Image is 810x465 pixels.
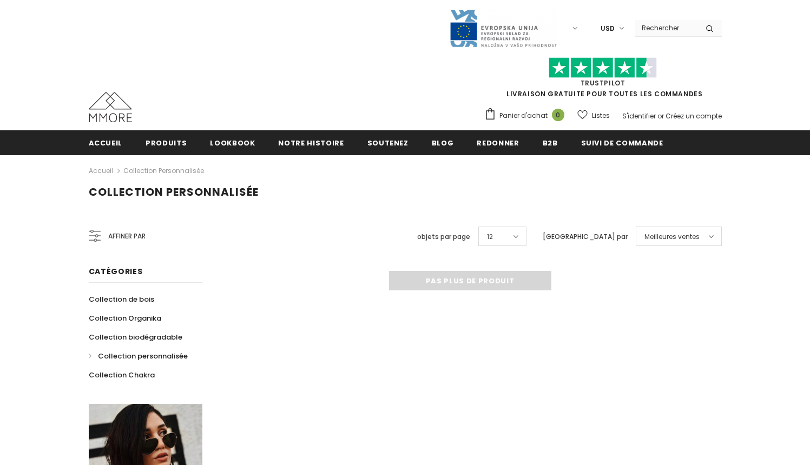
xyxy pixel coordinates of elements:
[146,130,187,155] a: Produits
[89,313,161,323] span: Collection Organika
[98,351,188,361] span: Collection personnalisée
[108,230,146,242] span: Affiner par
[543,231,628,242] label: [GEOGRAPHIC_DATA] par
[666,111,722,121] a: Créez un compte
[210,138,255,148] span: Lookbook
[89,328,182,347] a: Collection biodégradable
[89,309,161,328] a: Collection Organika
[581,78,625,88] a: TrustPilot
[592,110,610,121] span: Listes
[477,138,519,148] span: Redonner
[432,130,454,155] a: Blog
[487,231,493,242] span: 12
[278,138,344,148] span: Notre histoire
[278,130,344,155] a: Notre histoire
[449,9,557,48] img: Javni Razpis
[552,109,564,121] span: 0
[581,138,663,148] span: Suivi de commande
[210,130,255,155] a: Lookbook
[89,130,123,155] a: Accueil
[367,130,409,155] a: soutenez
[484,108,570,124] a: Panier d'achat 0
[89,347,188,366] a: Collection personnalisée
[417,231,470,242] label: objets par page
[581,130,663,155] a: Suivi de commande
[499,110,548,121] span: Panier d'achat
[432,138,454,148] span: Blog
[89,164,113,177] a: Accueil
[577,106,610,125] a: Listes
[123,166,204,175] a: Collection personnalisée
[477,130,519,155] a: Redonner
[89,92,132,122] img: Cas MMORE
[146,138,187,148] span: Produits
[543,138,558,148] span: B2B
[367,138,409,148] span: soutenez
[89,290,154,309] a: Collection de bois
[644,231,700,242] span: Meilleures ventes
[601,23,615,34] span: USD
[449,23,557,32] a: Javni Razpis
[89,138,123,148] span: Accueil
[89,294,154,304] span: Collection de bois
[484,62,722,98] span: LIVRAISON GRATUITE POUR TOUTES LES COMMANDES
[622,111,656,121] a: S'identifier
[89,266,143,277] span: Catégories
[657,111,664,121] span: or
[89,332,182,342] span: Collection biodégradable
[89,370,155,380] span: Collection Chakra
[543,130,558,155] a: B2B
[635,20,697,36] input: Search Site
[89,184,259,200] span: Collection personnalisée
[89,366,155,384] a: Collection Chakra
[549,57,657,78] img: Faites confiance aux étoiles pilotes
